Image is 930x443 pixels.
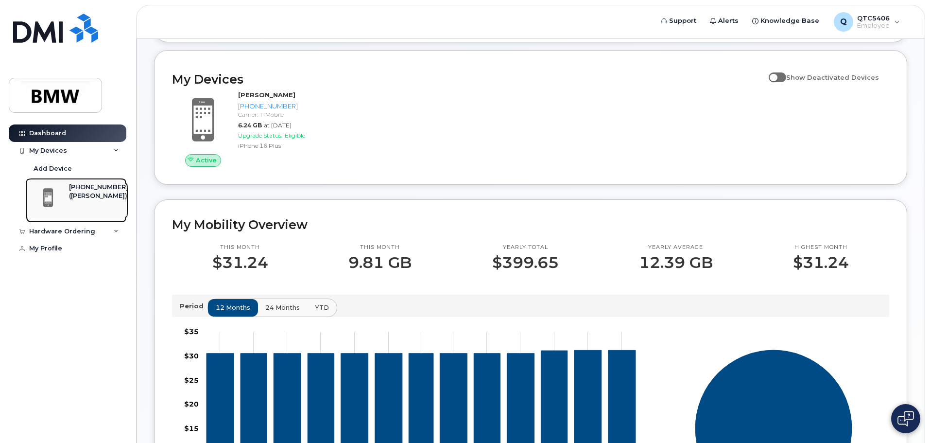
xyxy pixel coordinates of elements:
p: $31.24 [793,254,849,271]
tspan: $15 [184,424,199,433]
p: Yearly average [639,244,713,251]
span: Employee [857,22,890,30]
tspan: $30 [184,352,199,360]
a: Active[PERSON_NAME][PHONE_NUMBER]Carrier: T-Mobile6.24 GBat [DATE]Upgrade Status:EligibleiPhone 1... [172,90,343,166]
span: Knowledge Base [760,16,819,26]
span: Eligible [285,132,305,139]
a: Alerts [703,11,745,31]
span: Alerts [718,16,739,26]
p: This month [212,244,268,251]
tspan: $25 [184,376,199,385]
p: $31.24 [212,254,268,271]
span: Q [840,16,847,28]
span: 24 months [265,303,300,312]
div: Carrier: T-Mobile [238,110,339,119]
span: 6.24 GB [238,122,262,129]
span: Active [196,156,217,165]
p: Period [180,301,207,311]
p: 9.81 GB [348,254,412,271]
tspan: $35 [184,327,199,336]
a: Knowledge Base [745,11,826,31]
a: Support [654,11,703,31]
p: 12.39 GB [639,254,713,271]
span: Support [669,16,696,26]
p: $399.65 [492,254,559,271]
span: Show Deactivated Devices [786,73,879,81]
h2: My Mobility Overview [172,217,889,232]
p: This month [348,244,412,251]
span: Upgrade Status: [238,132,283,139]
strong: [PERSON_NAME] [238,91,295,99]
h2: My Devices [172,72,764,87]
span: QTC5406 [857,14,890,22]
img: Open chat [897,411,914,426]
tspan: $20 [184,400,199,409]
span: YTD [315,303,329,312]
div: [PHONE_NUMBER] [238,102,339,111]
span: at [DATE] [264,122,292,129]
input: Show Deactivated Devices [769,68,776,76]
p: Highest month [793,244,849,251]
div: QTC5406 [827,12,907,32]
p: Yearly total [492,244,559,251]
div: iPhone 16 Plus [238,142,339,150]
